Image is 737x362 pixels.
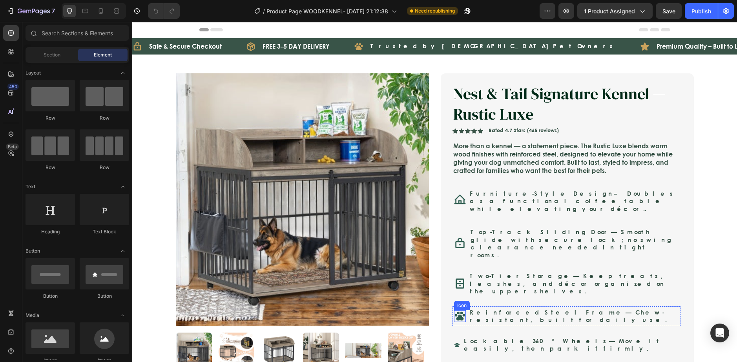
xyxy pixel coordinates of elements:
[26,115,75,122] div: Row
[338,206,546,237] p: — Smooth glide with secure lock; no swing clearance needed in tight rooms.
[26,69,41,76] span: Layout
[577,3,653,19] button: 1 product assigned
[117,245,129,257] span: Toggle open
[117,180,129,193] span: Toggle open
[524,20,614,29] strong: Premium Quality – Built to Last
[662,8,675,15] span: Save
[51,6,55,16] p: 7
[26,183,35,190] span: Text
[80,293,129,300] div: Button
[584,7,635,15] span: 1 product assigned
[266,7,388,15] span: Product Page WOODKENNEL- [DATE] 21:12:38
[26,228,75,235] div: Heading
[117,67,129,79] span: Toggle open
[332,315,546,331] p: — Move it easily, then park it firmly.
[320,61,548,103] h1: Nest & Tail Signature Kennel — Rustic Luxe
[337,167,482,176] strong: Furniture-Style Design
[321,120,547,153] p: More than a kennel — a statement piece. The Rustic Luxe blends warm wood finishes with reinforced...
[332,315,477,323] strong: Lockable 360° Wheels
[132,22,737,362] iframe: Design area
[94,51,112,58] span: Element
[338,206,479,214] strong: Top-Track Sliding Door
[356,106,427,112] p: Rated 4.7 Stars (465 reviews)
[685,3,718,19] button: Publish
[710,324,729,342] div: Open Intercom Messenger
[44,51,60,58] span: Section
[263,7,265,15] span: /
[26,293,75,300] div: Button
[26,312,39,319] span: Media
[337,286,493,295] strong: Reinforced Steel Frame
[80,115,129,122] div: Row
[656,3,682,19] button: Save
[415,7,455,15] span: Need republishing
[26,25,129,41] input: Search Sections & Elements
[3,3,58,19] button: 7
[337,249,441,258] strong: Two-Tier Storage
[26,164,75,171] div: Row
[337,250,546,273] p: — Keep treats, leashes, and décor organized on the upper shelves.
[691,7,711,15] div: Publish
[337,287,546,302] p: — Chew-resistant, built for daily use.
[26,247,40,255] span: Button
[337,168,547,191] p: – Doubles as a functional coffee table while elevating your décor..
[117,309,129,322] span: Toggle open
[6,144,19,150] div: Beta
[7,84,19,90] div: 450
[80,228,129,235] div: Text Block
[148,3,180,19] div: Undo/Redo
[80,164,129,171] div: Row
